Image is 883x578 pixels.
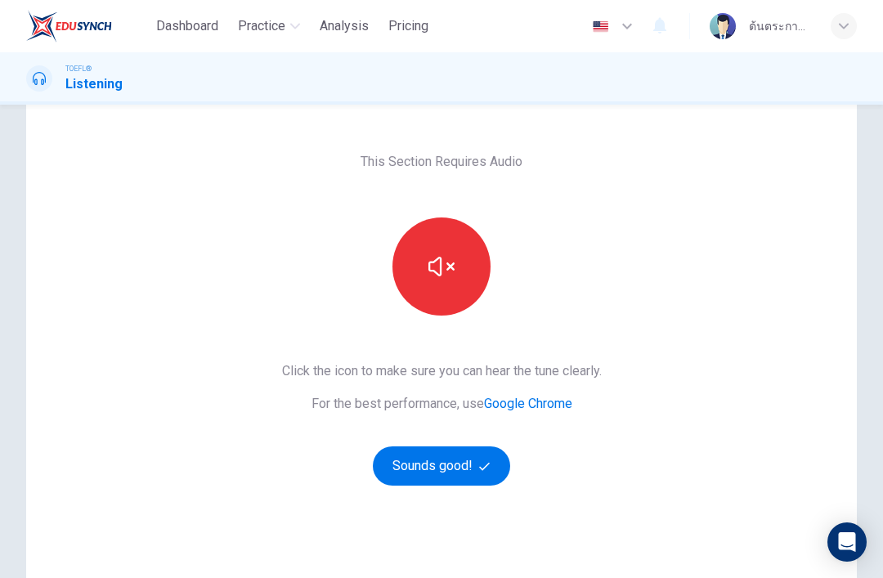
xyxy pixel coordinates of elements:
[361,152,522,172] span: This Section Requires Audio
[65,63,92,74] span: TOEFL®
[484,396,572,411] a: Google Chrome
[590,20,611,33] img: en
[65,74,123,94] h1: Listening
[156,16,218,36] span: Dashboard
[710,13,736,39] img: Profile picture
[150,11,225,41] button: Dashboard
[373,446,510,486] button: Sounds good!
[827,522,867,562] div: Open Intercom Messenger
[282,361,602,381] span: Click the icon to make sure you can hear the tune clearly.
[382,11,435,41] button: Pricing
[26,10,112,43] img: EduSynch logo
[313,11,375,41] button: Analysis
[238,16,285,36] span: Practice
[282,394,602,414] span: For the best performance, use
[26,10,150,43] a: EduSynch logo
[320,16,369,36] span: Analysis
[749,16,811,36] div: ต้นตระการ ทรัพย์ภักดี
[388,16,428,36] span: Pricing
[231,11,307,41] button: Practice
